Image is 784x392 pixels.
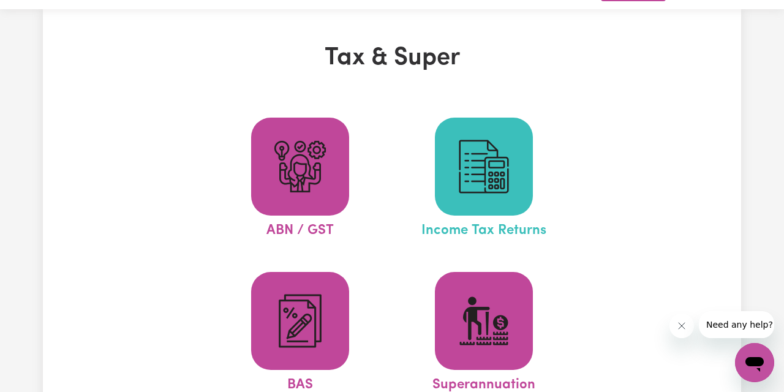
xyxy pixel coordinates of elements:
iframe: Close message [669,314,694,338]
iframe: Message from company [699,311,774,338]
h1: Tax & Super [167,43,617,73]
a: ABN / GST [212,118,388,241]
iframe: Button to launch messaging window [735,343,774,382]
span: ABN / GST [266,216,334,241]
a: Income Tax Returns [396,118,572,241]
span: Income Tax Returns [421,216,546,241]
